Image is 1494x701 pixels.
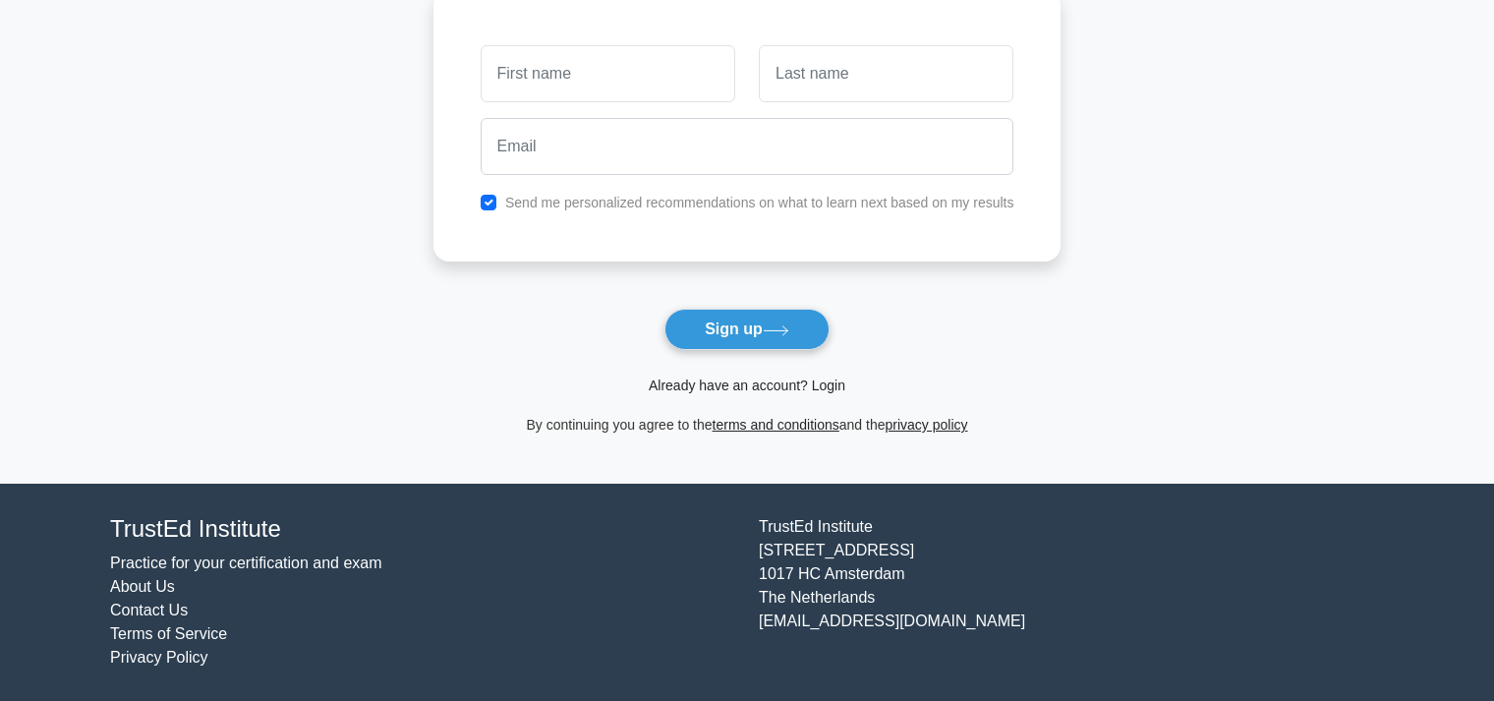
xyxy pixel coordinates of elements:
[886,417,968,433] a: privacy policy
[110,649,208,666] a: Privacy Policy
[713,417,839,433] a: terms and conditions
[481,45,735,102] input: First name
[664,309,830,350] button: Sign up
[759,45,1013,102] input: Last name
[422,413,1073,437] div: By continuing you agree to the and the
[110,515,735,544] h4: TrustEd Institute
[505,195,1014,210] label: Send me personalized recommendations on what to learn next based on my results
[481,118,1014,175] input: Email
[110,602,188,618] a: Contact Us
[110,555,382,571] a: Practice for your certification and exam
[110,625,227,642] a: Terms of Service
[747,515,1396,670] div: TrustEd Institute [STREET_ADDRESS] 1017 HC Amsterdam The Netherlands [EMAIL_ADDRESS][DOMAIN_NAME]
[649,378,845,393] a: Already have an account? Login
[110,578,175,595] a: About Us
